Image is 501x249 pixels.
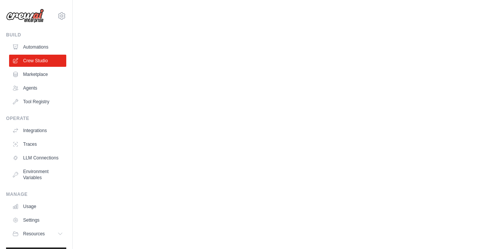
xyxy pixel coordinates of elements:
a: Crew Studio [9,55,66,67]
a: LLM Connections [9,152,66,164]
a: Usage [9,200,66,213]
div: Manage [6,191,66,197]
span: Resources [23,231,45,237]
a: Tool Registry [9,96,66,108]
a: Marketplace [9,68,66,80]
div: Build [6,32,66,38]
a: Integrations [9,124,66,137]
iframe: Chat Widget [463,213,501,249]
div: Operate [6,115,66,121]
a: Settings [9,214,66,226]
a: Agents [9,82,66,94]
img: Logo [6,9,44,23]
a: Automations [9,41,66,53]
button: Resources [9,228,66,240]
a: Traces [9,138,66,150]
a: Environment Variables [9,165,66,184]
